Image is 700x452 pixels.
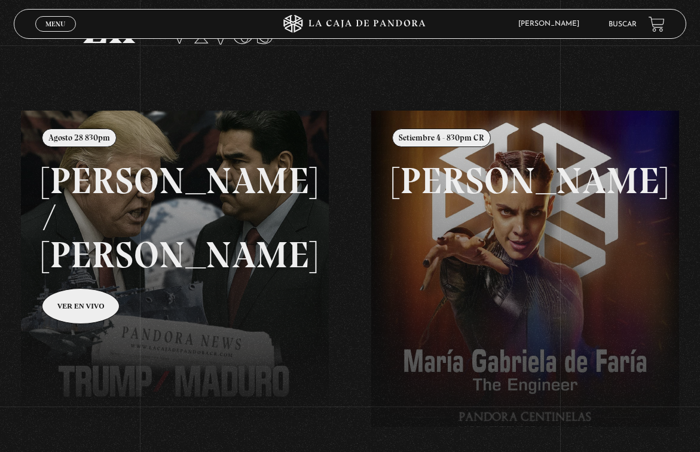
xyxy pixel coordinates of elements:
[81,3,619,51] h2: En
[45,20,65,28] span: Menu
[41,30,69,39] span: Cerrar
[609,21,637,28] a: Buscar
[512,20,591,28] span: [PERSON_NAME]
[649,16,665,32] a: View your shopping cart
